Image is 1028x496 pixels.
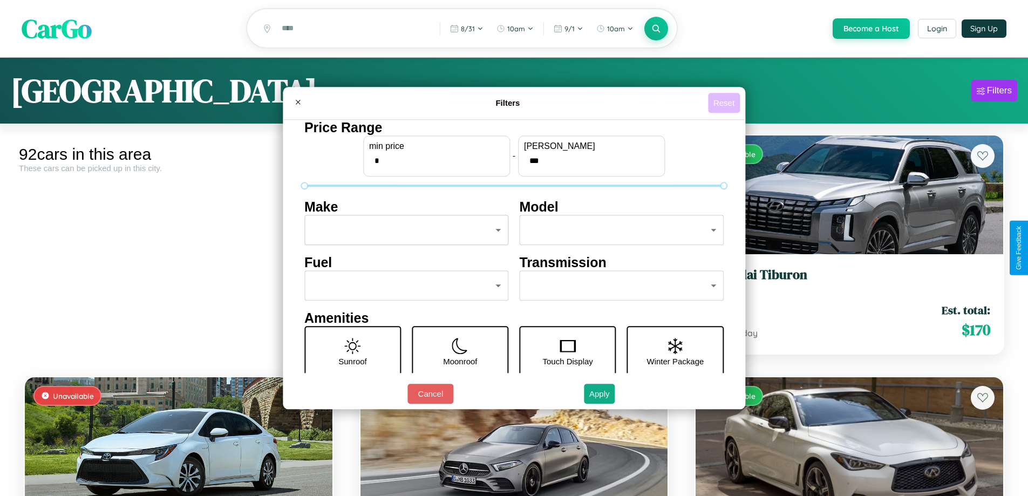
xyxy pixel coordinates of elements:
[407,384,453,404] button: Cancel
[607,24,625,33] span: 10am
[520,255,724,270] h4: Transmission
[987,85,1012,96] div: Filters
[709,267,990,294] a: Hyundai Tiburon2018
[1015,226,1023,270] div: Give Feedback
[548,20,589,37] button: 9/1
[443,354,477,369] p: Moonroof
[709,267,990,283] h3: Hyundai Tiburon
[962,19,1006,38] button: Sign Up
[22,11,92,46] span: CarGo
[491,20,539,37] button: 10am
[564,24,575,33] span: 9 / 1
[591,20,639,37] button: 10am
[304,310,724,326] h4: Amenities
[19,145,338,164] div: 92 cars in this area
[304,120,724,135] h4: Price Range
[461,24,475,33] span: 8 / 31
[520,199,724,215] h4: Model
[942,302,990,318] span: Est. total:
[338,354,367,369] p: Sunroof
[708,93,740,113] button: Reset
[11,69,317,113] h1: [GEOGRAPHIC_DATA]
[735,328,758,338] span: / day
[833,18,910,39] button: Become a Host
[445,20,489,37] button: 8/31
[507,24,525,33] span: 10am
[308,98,708,107] h4: Filters
[542,354,593,369] p: Touch Display
[647,354,704,369] p: Winter Package
[918,19,956,38] button: Login
[53,391,94,400] span: Unavailable
[369,141,504,151] label: min price
[524,141,659,151] label: [PERSON_NAME]
[304,255,509,270] h4: Fuel
[584,384,615,404] button: Apply
[19,164,338,173] div: These cars can be picked up in this city.
[513,148,515,163] p: -
[962,319,990,341] span: $ 170
[304,199,509,215] h4: Make
[971,80,1017,101] button: Filters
